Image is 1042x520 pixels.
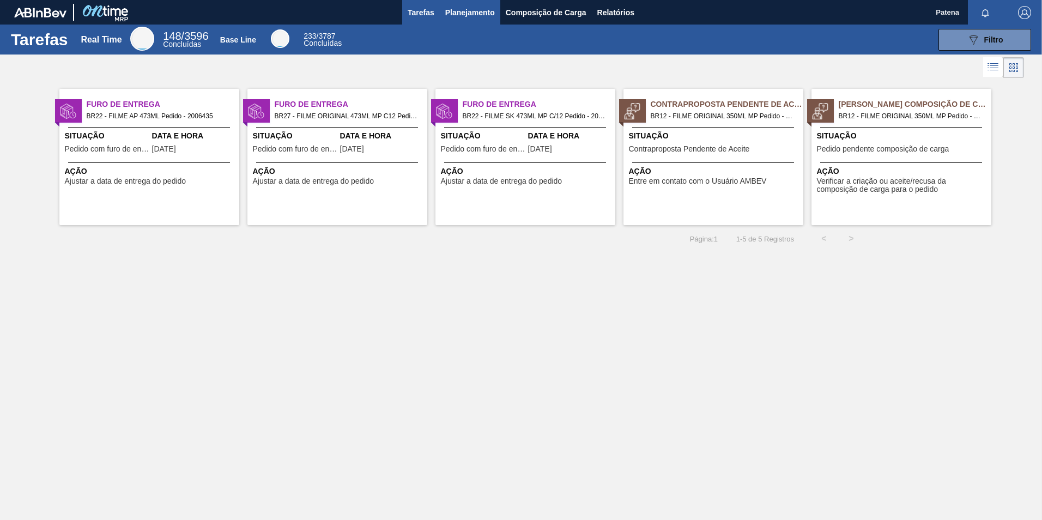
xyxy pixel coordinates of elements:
[984,35,1003,44] span: Filtro
[253,145,337,153] span: Pedido com furo de entrega
[163,30,208,42] span: / 3596
[340,130,425,142] span: Data e Hora
[87,110,231,122] span: BR22 - FILME AP 473ML Pedido - 2006435
[304,32,335,40] span: / 3787
[528,130,613,142] span: Data e Hora
[629,145,750,153] span: Contraproposta Pendente de Aceite
[65,130,149,142] span: Situação
[65,145,149,153] span: Pedido com furo de entrega
[340,145,364,153] span: 21/09/2025,
[220,35,256,44] div: Base Line
[597,6,634,19] span: Relatórios
[163,40,201,49] span: Concluídas
[60,103,76,119] img: status
[163,30,181,42] span: 148
[838,225,865,252] button: >
[651,99,803,110] span: Contraproposta Pendente de Aceite
[629,130,801,142] span: Situação
[810,225,838,252] button: <
[1003,57,1024,78] div: Visão em Cards
[734,235,794,243] span: 1 - 5 de 5 Registros
[441,130,525,142] span: Situação
[629,177,767,185] span: Entre em contato com o Usuário AMBEV
[152,145,176,153] span: 21/09/2025,
[528,145,552,153] span: 19/09/2025,
[817,145,949,153] span: Pedido pendente composição de carga
[130,27,154,51] div: Real Time
[463,99,615,110] span: Furo de Entrega
[817,177,989,194] span: Verificar a criação ou aceite/recusa da composição de carga para o pedido
[253,130,337,142] span: Situação
[1018,6,1031,19] img: Logout
[253,177,374,185] span: Ajustar a data de entrega do pedido
[304,33,342,47] div: Base Line
[436,103,452,119] img: status
[152,130,237,142] span: Data e Hora
[445,6,495,19] span: Planejamento
[275,99,427,110] span: Furo de Entrega
[506,6,586,19] span: Composição de Carga
[938,29,1031,51] button: Filtro
[629,166,801,177] span: Ação
[87,99,239,110] span: Furo de Entrega
[983,57,1003,78] div: Visão em Lista
[14,8,66,17] img: TNhmsLtSVTkK8tSr43FrP2fwEKptu5GPRR3wAAAABJRU5ErkJggg==
[253,166,425,177] span: Ação
[817,130,989,142] span: Situação
[624,103,640,119] img: status
[81,35,122,45] div: Real Time
[839,110,983,122] span: BR12 - FILME ORIGINAL 350ML MP Pedido - 2025638
[65,177,186,185] span: Ajustar a data de entrega do pedido
[163,32,208,48] div: Real Time
[690,235,718,243] span: Página : 1
[65,166,237,177] span: Ação
[651,110,795,122] span: BR12 - FILME ORIGINAL 350ML MP Pedido - 2025638
[968,5,1003,20] button: Notificações
[839,99,991,110] span: Pedido Aguardando Composição de Carga
[275,110,419,122] span: BR27 - FILME ORIGINAL 473ML MP C12 Pedido - 2027735
[817,166,989,177] span: Ação
[441,177,562,185] span: Ajustar a data de entrega do pedido
[463,110,607,122] span: BR22 - FILME SK 473ML MP C/12 Pedido - 2007314
[304,32,316,40] span: 233
[812,103,828,119] img: status
[441,145,525,153] span: Pedido com furo de entrega
[11,33,68,46] h1: Tarefas
[408,6,434,19] span: Tarefas
[304,39,342,47] span: Concluídas
[441,166,613,177] span: Ação
[248,103,264,119] img: status
[271,29,289,48] div: Base Line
